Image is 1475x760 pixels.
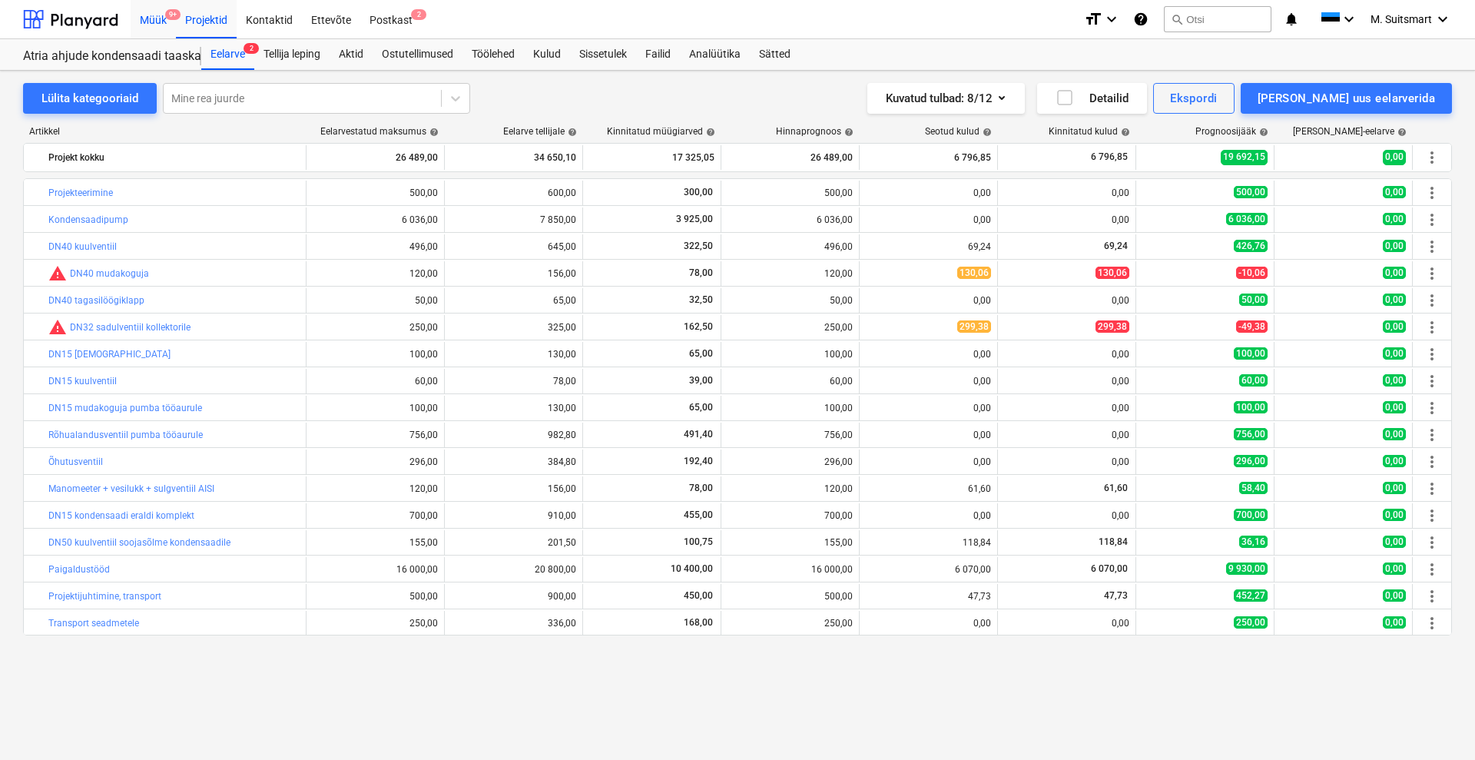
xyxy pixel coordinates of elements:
[313,268,438,279] div: 120,00
[48,483,214,494] a: Manomeeter + vesilukk + sulgventiil AISI
[201,39,254,70] div: Eelarve
[451,456,576,467] div: 384,80
[1102,10,1121,28] i: keyboard_arrow_down
[957,267,991,279] span: 130,06
[1234,347,1268,360] span: 100,00
[728,456,853,467] div: 296,00
[48,564,110,575] a: Paigaldustööd
[48,403,202,413] a: DN15 mudakoguja pumba tööaurule
[1293,126,1407,137] div: [PERSON_NAME]-eelarve
[1383,213,1406,225] span: 0,00
[570,39,636,70] a: Sissetulek
[313,376,438,387] div: 60,00
[1097,536,1129,547] span: 118,84
[1383,563,1406,575] span: 0,00
[957,320,991,333] span: 299,38
[1089,563,1129,574] span: 6 070,00
[1037,83,1147,114] button: Detailid
[1234,509,1268,521] span: 700,00
[313,145,438,170] div: 26 489,00
[1004,188,1129,198] div: 0,00
[451,295,576,306] div: 65,00
[451,430,576,440] div: 982,80
[48,214,128,225] a: Kondensaadipump
[1049,126,1130,137] div: Kinnitatud kulud
[636,39,680,70] a: Failid
[1423,184,1441,202] span: Rohkem tegevusi
[1383,509,1406,521] span: 0,00
[728,618,853,629] div: 250,00
[728,145,853,170] div: 26 489,00
[1383,616,1406,629] span: 0,00
[426,128,439,137] span: help
[70,322,191,333] a: DN32 sadulventiil kollektorile
[703,128,715,137] span: help
[165,9,181,20] span: 9+
[1423,587,1441,606] span: Rohkem tegevusi
[1394,128,1407,137] span: help
[313,188,438,198] div: 500,00
[682,617,714,628] span: 168,00
[1171,13,1183,25] span: search
[451,564,576,575] div: 20 800,00
[1383,455,1406,467] span: 0,00
[728,403,853,413] div: 100,00
[1004,295,1129,306] div: 0,00
[866,618,991,629] div: 0,00
[728,241,853,252] div: 496,00
[675,214,714,224] span: 3 925,00
[1423,372,1441,390] span: Rohkem tegevusi
[41,88,138,108] div: Lülita kategooriaid
[1133,10,1149,28] i: Abikeskus
[313,483,438,494] div: 120,00
[1423,345,1441,363] span: Rohkem tegevusi
[1383,150,1406,164] span: 0,00
[1383,186,1406,198] span: 0,00
[728,564,853,575] div: 16 000,00
[1383,428,1406,440] span: 0,00
[313,564,438,575] div: 16 000,00
[1423,480,1441,498] span: Rohkem tegevusi
[313,403,438,413] div: 100,00
[1234,186,1268,198] span: 500,00
[1383,267,1406,279] span: 0,00
[682,590,714,601] span: 450,00
[48,591,161,602] a: Projektijuhtimine, transport
[1234,401,1268,413] span: 100,00
[330,39,373,70] a: Aktid
[1236,267,1268,279] span: -10,06
[728,510,853,521] div: 700,00
[728,349,853,360] div: 100,00
[1423,237,1441,256] span: Rohkem tegevusi
[669,563,714,574] span: 10 400,00
[48,510,194,521] a: DN15 kondensaadi eraldi komplekt
[451,591,576,602] div: 900,00
[451,268,576,279] div: 156,00
[1004,456,1129,467] div: 0,00
[728,483,853,494] div: 120,00
[886,88,1006,108] div: Kuvatud tulbad : 8/12
[750,39,800,70] div: Sätted
[524,39,570,70] a: Kulud
[1383,536,1406,548] span: 0,00
[1239,482,1268,494] span: 58,40
[1195,126,1268,137] div: Prognoosijääk
[688,348,714,359] span: 65,00
[23,126,307,137] div: Artikkel
[866,145,991,170] div: 6 796,85
[1234,455,1268,467] span: 296,00
[1234,428,1268,440] span: 756,00
[1234,616,1268,629] span: 250,00
[373,39,462,70] a: Ostutellimused
[866,241,991,252] div: 69,24
[244,43,259,54] span: 2
[682,456,714,466] span: 192,40
[866,537,991,548] div: 118,84
[70,268,149,279] a: DN40 mudakoguja
[1383,374,1406,387] span: 0,00
[1221,150,1268,164] span: 19 692,15
[1258,88,1435,108] div: [PERSON_NAME] uus eelarverida
[1383,294,1406,306] span: 0,00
